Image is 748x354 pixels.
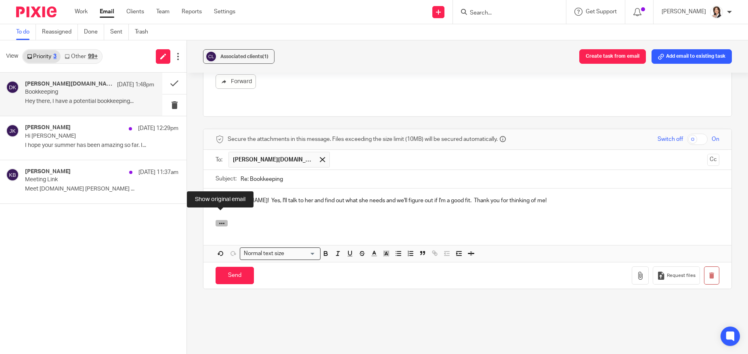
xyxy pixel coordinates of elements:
p: Hi [PERSON_NAME] [25,133,148,140]
p: [DATE] 11:37am [138,168,178,176]
div: 3 [53,54,57,59]
span: Switch off [658,135,683,143]
span: On [712,135,719,143]
a: Settings [214,8,235,16]
img: svg%3E [6,124,19,137]
a: Email [100,8,114,16]
button: Request files [653,266,700,285]
p: [DATE] 12:29pm [138,124,178,132]
a: Done [84,24,104,40]
a: Sent [110,24,129,40]
h4: [PERSON_NAME] [25,124,71,131]
p: Hey there, I have a potential bookkeeping... [25,98,154,105]
span: Normal text size [242,249,286,258]
button: Create task from email [579,49,646,64]
span: Associated clients [220,54,268,59]
div: Search for option [240,247,321,260]
span: (1) [262,54,268,59]
img: BW%20Website%203%20-%20square.jpg [710,6,723,19]
label: To: [216,156,224,164]
p: I hope your summer has been amazing so far. I... [25,142,178,149]
a: To do [16,24,36,40]
input: Search for option [287,249,316,258]
a: Trash [135,24,154,40]
a: Forward [216,74,256,89]
p: [PERSON_NAME] [662,8,706,16]
img: svg%3E [6,168,19,181]
label: Subject: [216,175,237,183]
a: Reassigned [42,24,78,40]
a: Clients [126,8,144,16]
span: [PERSON_NAME][DOMAIN_NAME] [233,156,314,164]
h4: [PERSON_NAME][DOMAIN_NAME] [25,81,113,88]
p: Hi, [PERSON_NAME]! Yes, I'll talk to her and find out what she needs and we'll figure out if I'm ... [216,197,719,205]
h4: [PERSON_NAME] [25,168,71,175]
a: Priority3 [23,50,61,63]
a: Other99+ [61,50,101,63]
p: [DATE] 1:48pm [117,81,154,89]
button: Add email to existing task [652,49,732,64]
input: Search [469,10,542,17]
p: Bookkeeping [25,89,128,96]
img: Pixie [16,6,57,17]
p: Meeting Link [25,176,148,183]
a: Team [156,8,170,16]
img: svg%3E [205,50,217,63]
img: svg%3E [6,81,19,94]
a: Work [75,8,88,16]
a: Outlook for Android [10,33,66,40]
input: Send [216,267,254,284]
button: Associated clients(1) [203,49,274,64]
a: Reports [182,8,202,16]
span: Get Support [586,9,617,15]
button: Cc [707,154,719,166]
p: Meet [DOMAIN_NAME] [PERSON_NAME] ... [25,186,178,193]
span: View [6,52,18,61]
span: Secure the attachments in this message. Files exceeding the size limit (10MB) will be secured aut... [228,135,498,143]
div: 99+ [88,54,98,59]
span: Request files [667,272,696,279]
